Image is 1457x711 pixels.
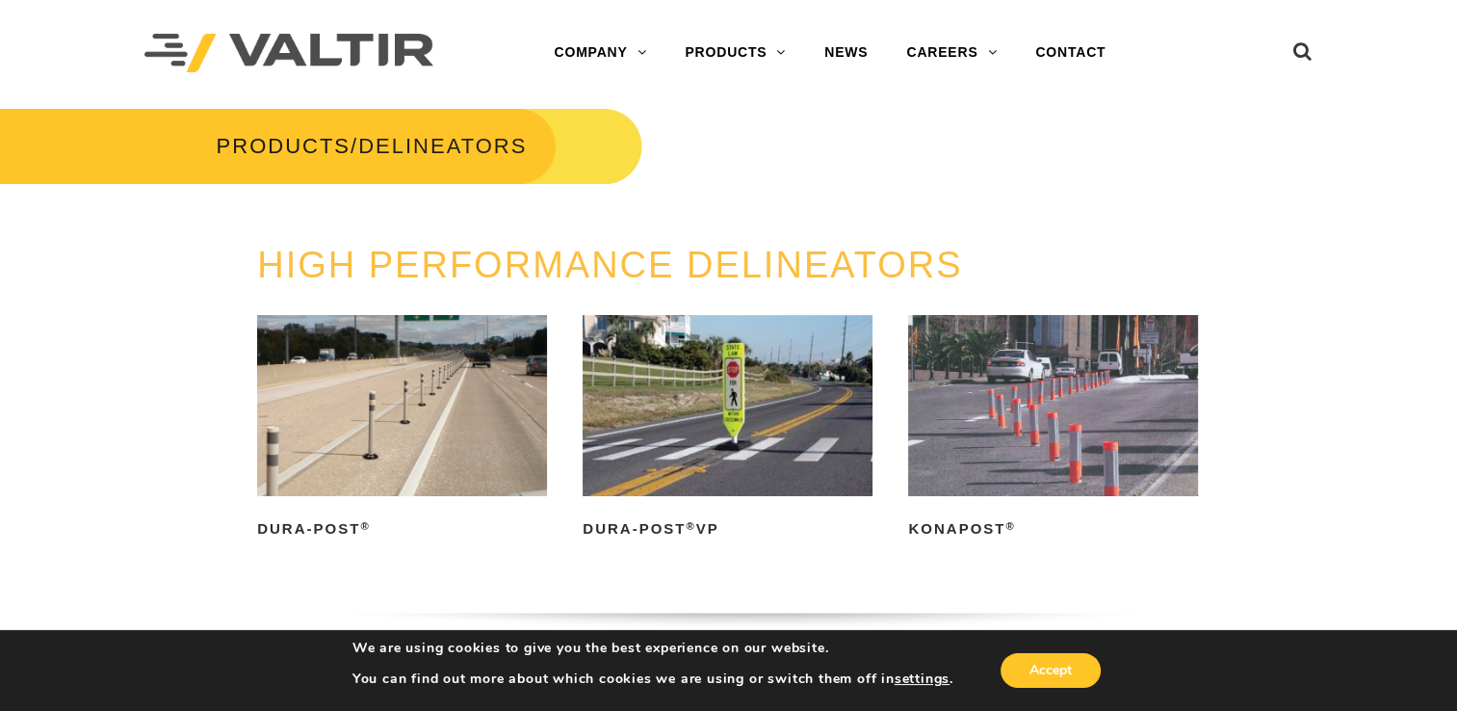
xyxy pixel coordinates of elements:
a: CONTACT [1016,34,1125,72]
a: PRODUCTS [665,34,805,72]
p: You can find out more about which cookies we are using or switch them off in . [352,671,953,688]
a: Dura-Post®VP [583,315,872,544]
p: We are using cookies to give you the best experience on our website. [352,640,953,657]
button: Accept [1001,653,1101,688]
sup: ® [686,520,695,532]
a: KonaPost® [908,315,1198,544]
a: Dura-Post® [257,315,547,544]
h2: KonaPost [908,513,1198,544]
a: CAREERS [887,34,1016,72]
a: HIGH PERFORMANCE DELINEATORS [257,245,962,285]
a: PRODUCTS [217,134,351,158]
sup: ® [360,520,370,532]
h2: Dura-Post [257,513,547,544]
button: settings [895,671,950,688]
a: NEWS [805,34,887,72]
span: DELINEATORS [358,134,527,158]
sup: ® [1005,520,1015,532]
h2: Dura-Post VP [583,513,872,544]
img: Valtir [144,34,433,73]
a: COMPANY [534,34,665,72]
